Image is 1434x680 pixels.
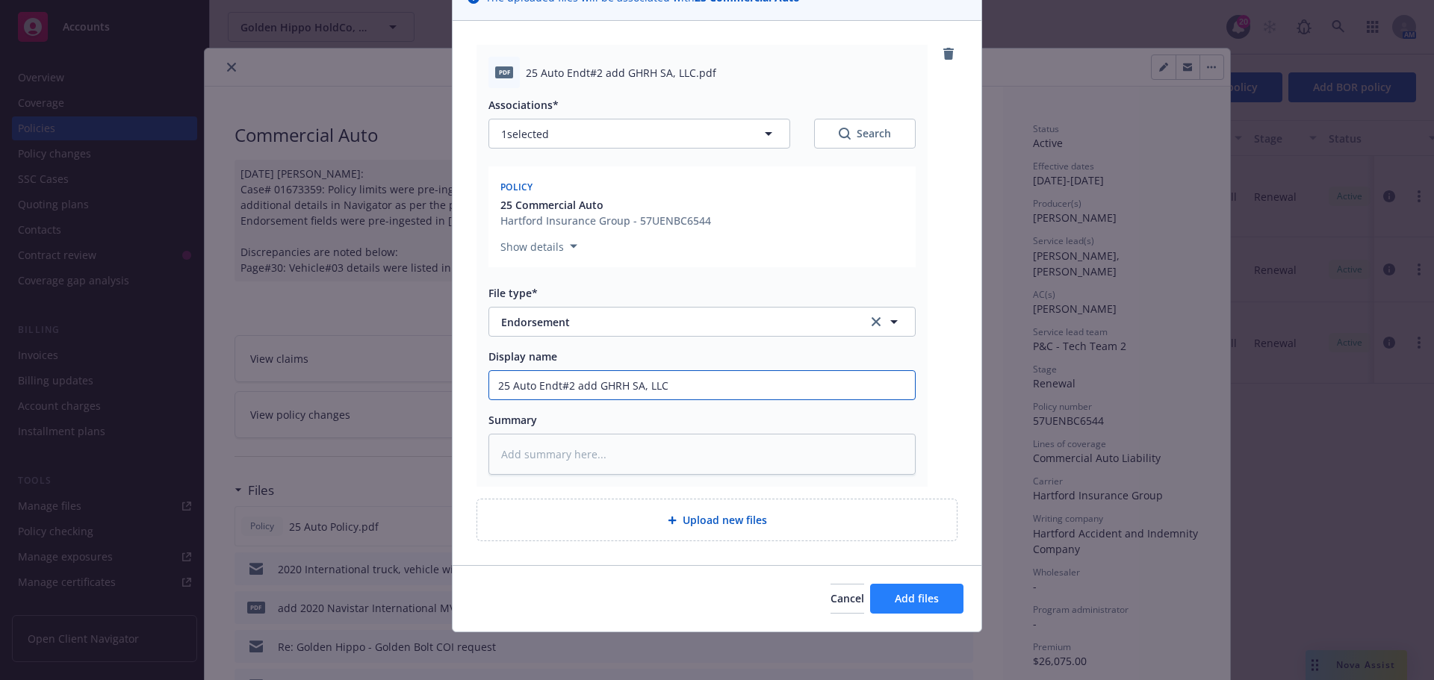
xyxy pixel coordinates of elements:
[477,499,957,541] div: Upload new files
[870,584,963,614] button: Add files
[895,591,939,605] span: Add files
[831,591,864,605] span: Cancel
[683,512,767,528] span: Upload new files
[831,584,864,614] button: Cancel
